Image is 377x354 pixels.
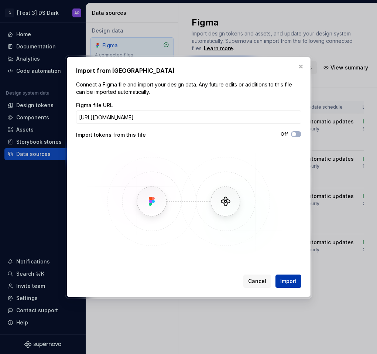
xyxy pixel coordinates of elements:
[76,131,189,139] div: Import tokens from this file
[243,275,271,288] button: Cancel
[76,66,301,75] h2: Import from [GEOGRAPHIC_DATA]
[248,278,266,285] span: Cancel
[280,278,297,285] span: Import
[76,110,301,124] input: https://figma.com/file/...
[76,81,301,96] p: Connect a Figma file and import your design data. Any future edits or additions to this file can ...
[275,275,301,288] button: Import
[281,131,288,137] label: Off
[76,102,113,109] label: Figma file URL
